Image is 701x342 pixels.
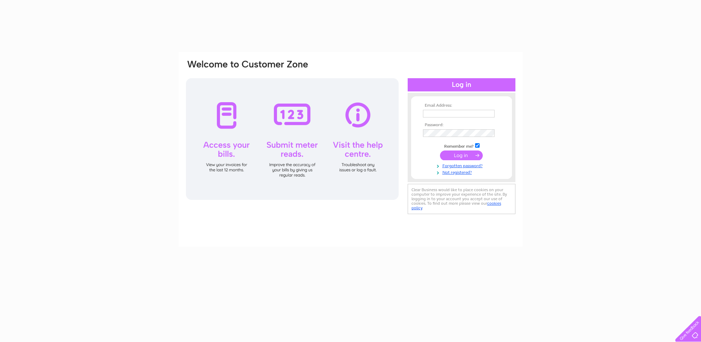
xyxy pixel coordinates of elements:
[421,142,502,149] td: Remember me?
[423,162,502,169] a: Forgotten password?
[411,201,501,210] a: cookies policy
[421,103,502,108] th: Email Address:
[423,169,502,175] a: Not registered?
[440,150,483,160] input: Submit
[408,184,515,214] div: Clear Business would like to place cookies on your computer to improve your experience of the sit...
[421,123,502,128] th: Password:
